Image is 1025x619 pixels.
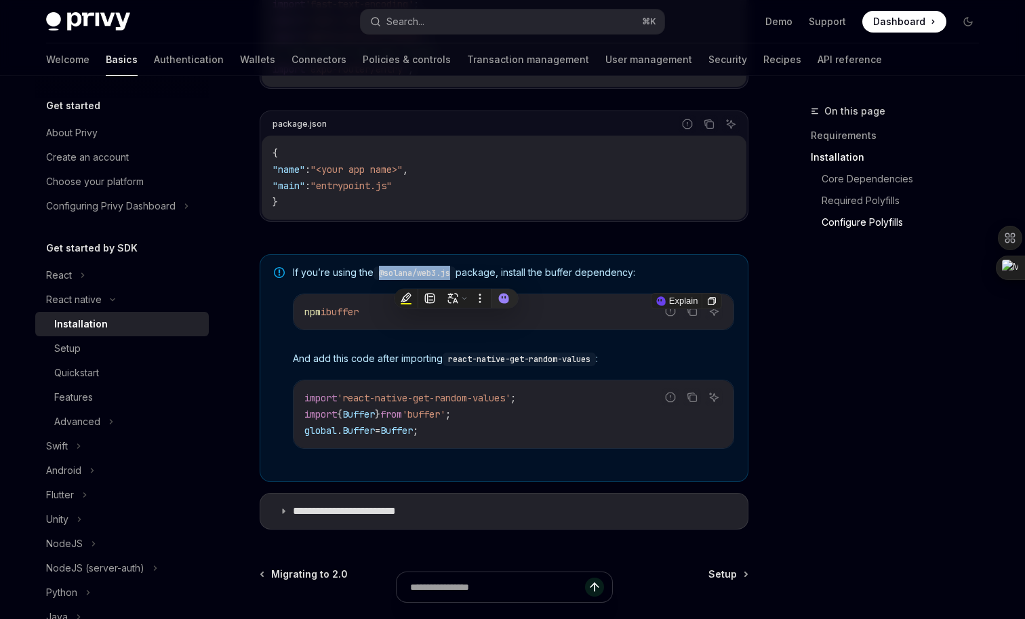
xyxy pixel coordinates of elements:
[54,414,100,430] div: Advanced
[763,43,801,76] a: Recipes
[818,43,882,76] a: API reference
[46,267,72,283] div: React
[822,212,990,233] a: Configure Polyfills
[46,149,129,165] div: Create an account
[510,392,516,404] span: ;
[240,43,275,76] a: Wallets
[375,424,380,437] span: =
[305,163,310,176] span: :
[402,408,445,420] span: 'buffer'
[274,267,285,278] svg: Note
[46,12,130,31] img: dark logo
[809,15,846,28] a: Support
[46,98,100,114] h5: Get started
[822,190,990,212] a: Required Polyfills
[310,163,403,176] span: "<your app name>"
[374,266,456,280] code: @solana/web3.js
[337,408,342,420] span: {
[443,353,596,366] code: react-native-get-random-values
[273,115,327,133] div: package.json
[662,302,679,320] button: Report incorrect code
[154,43,224,76] a: Authentication
[35,169,209,194] a: Choose your platform
[46,125,98,141] div: About Privy
[273,180,305,192] span: "main"
[46,292,102,308] div: React native
[46,240,138,256] h5: Get started by SDK
[361,9,664,34] button: Search...⌘K
[342,408,375,420] span: Buffer
[700,115,718,133] button: Copy the contents from the code block
[765,15,792,28] a: Demo
[403,163,408,176] span: ,
[708,567,737,581] span: Setup
[445,408,451,420] span: ;
[811,125,990,146] a: Requirements
[46,584,77,601] div: Python
[273,147,278,159] span: {
[46,438,68,454] div: Swift
[273,196,278,208] span: }
[605,43,692,76] a: User management
[585,578,604,597] button: Send message
[380,408,402,420] span: from
[35,121,209,145] a: About Privy
[683,388,701,406] button: Copy the contents from the code block
[873,15,925,28] span: Dashboard
[337,424,342,437] span: .
[46,462,81,479] div: Android
[862,11,946,33] a: Dashboard
[35,385,209,410] a: Features
[642,16,656,27] span: ⌘ K
[35,361,209,385] a: Quickstart
[273,163,305,176] span: "name"
[35,336,209,361] a: Setup
[413,424,418,437] span: ;
[386,14,424,30] div: Search...
[35,312,209,336] a: Installation
[304,306,321,318] span: npm
[708,43,747,76] a: Security
[292,43,346,76] a: Connectors
[679,115,696,133] button: Report incorrect code
[342,424,375,437] span: Buffer
[310,180,392,192] span: "entrypoint.js"
[337,392,510,404] span: 'react-native-get-random-values'
[822,168,990,190] a: Core Dependencies
[705,302,723,320] button: Ask AI
[35,145,209,169] a: Create an account
[683,302,701,320] button: Copy the contents from the code block
[375,408,380,420] span: }
[811,146,990,168] a: Installation
[824,103,885,119] span: On this page
[46,511,68,527] div: Unity
[46,174,144,190] div: Choose your platform
[293,352,734,366] span: And add this code after importing :
[271,567,348,581] span: Migrating to 2.0
[304,424,337,437] span: global
[54,340,81,357] div: Setup
[467,43,589,76] a: Transaction management
[722,115,740,133] button: Ask AI
[304,392,337,404] span: import
[380,424,413,437] span: Buffer
[321,306,326,318] span: i
[261,567,348,581] a: Migrating to 2.0
[326,306,359,318] span: buffer
[957,11,979,33] button: Toggle dark mode
[293,266,734,280] span: If you’re using the package, install the buffer dependency:
[54,365,99,381] div: Quickstart
[46,560,144,576] div: NodeJS (server-auth)
[363,43,451,76] a: Policies & controls
[54,316,108,332] div: Installation
[106,43,138,76] a: Basics
[662,388,679,406] button: Report incorrect code
[46,536,83,552] div: NodeJS
[54,389,93,405] div: Features
[708,567,747,581] a: Setup
[46,487,74,503] div: Flutter
[46,198,176,214] div: Configuring Privy Dashboard
[705,388,723,406] button: Ask AI
[46,43,89,76] a: Welcome
[305,180,310,192] span: :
